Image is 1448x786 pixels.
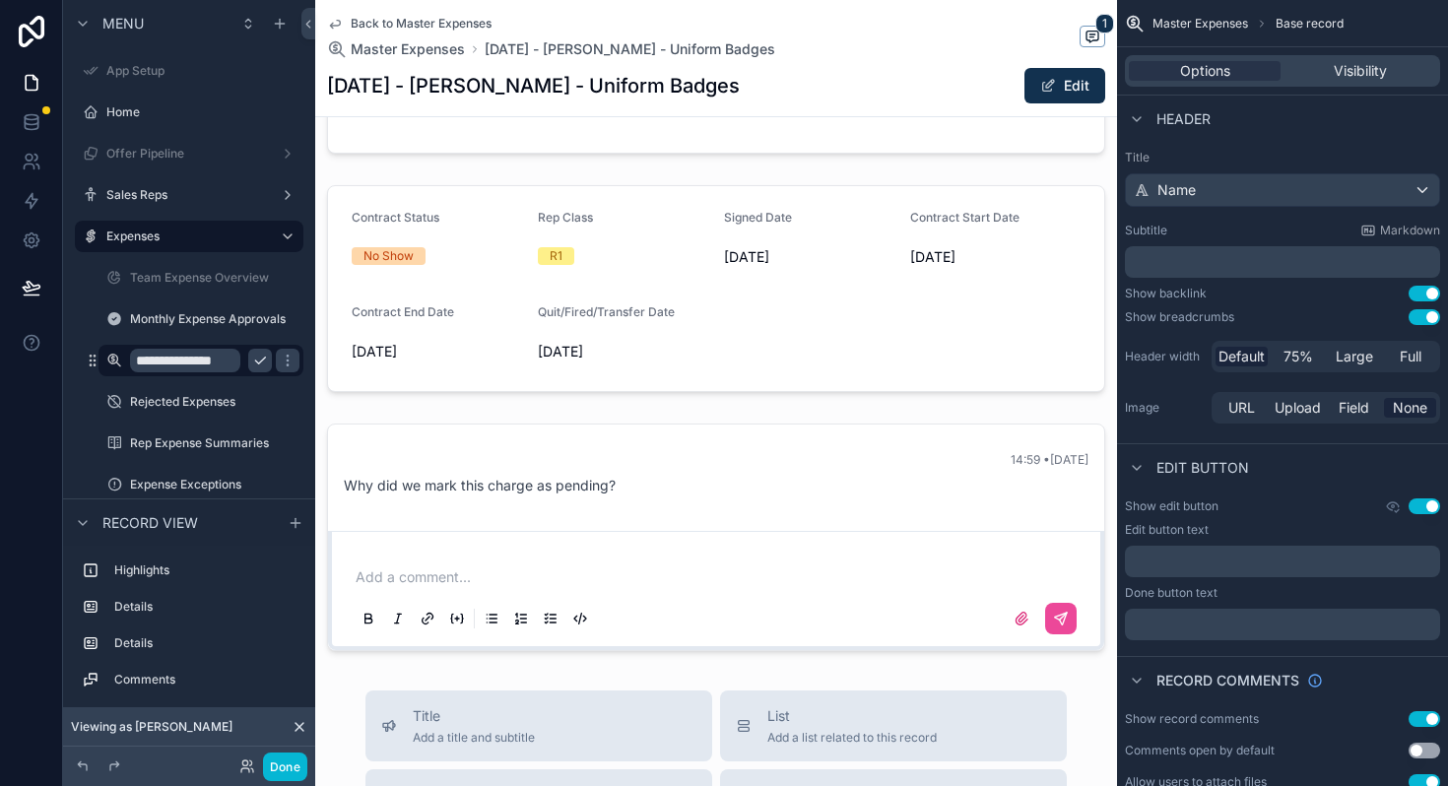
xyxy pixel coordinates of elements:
span: None [1393,398,1427,418]
label: Team Expense Overview [130,270,299,286]
a: App Setup [75,55,303,87]
span: Add a list related to this record [767,730,937,746]
a: Offer Pipeline [75,138,303,169]
label: Subtitle [1125,223,1167,238]
span: Full [1400,347,1421,366]
label: Header width [1125,349,1204,364]
span: Title [413,706,535,726]
label: Details [114,599,296,615]
span: List [767,706,937,726]
button: Name [1125,173,1440,207]
a: Monthly Expense Approvals [99,303,303,335]
a: Back to Master Expenses [327,16,492,32]
div: scrollable content [1125,609,1440,640]
span: Add a title and subtitle [413,730,535,746]
a: Sales Reps [75,179,303,211]
span: Viewing as [PERSON_NAME] [71,719,232,735]
span: Master Expenses [1152,16,1248,32]
label: App Setup [106,63,299,79]
span: Default [1218,347,1265,366]
span: Large [1336,347,1373,366]
label: Rejected Expenses [130,394,299,410]
div: Comments open by default [1125,743,1275,758]
span: 75% [1283,347,1313,366]
span: Master Expenses [351,39,465,59]
label: Image [1125,400,1204,416]
label: Rep Expense Summaries [130,435,299,451]
span: Record view [102,513,198,533]
a: Team Expense Overview [99,262,303,294]
button: TitleAdd a title and subtitle [365,690,712,761]
span: Visibility [1334,61,1387,81]
label: Title [1125,150,1440,165]
label: Highlights [114,562,296,578]
a: Expense Exceptions [99,469,303,500]
div: Show record comments [1125,711,1259,727]
label: Expense Exceptions [130,477,299,492]
span: Field [1339,398,1369,418]
span: Record comments [1156,671,1299,690]
button: Done [263,753,307,781]
div: Show breadcrumbs [1125,309,1234,325]
label: Offer Pipeline [106,146,272,162]
button: 1 [1080,26,1105,50]
span: Header [1156,109,1211,129]
label: Details [114,635,296,651]
span: 1 [1095,14,1114,33]
span: URL [1228,398,1255,418]
label: Sales Reps [106,187,272,203]
a: Rep Expense Summaries [99,427,303,459]
h1: [DATE] - [PERSON_NAME] - Uniform Badges [327,72,740,99]
div: scrollable content [1125,246,1440,278]
label: Show edit button [1125,498,1218,514]
span: Markdown [1380,223,1440,238]
button: Edit [1024,68,1105,103]
label: Home [106,104,299,120]
a: Expenses [75,221,303,252]
a: Home [75,97,303,128]
span: Upload [1275,398,1321,418]
span: Menu [102,14,144,33]
span: Name [1157,180,1196,200]
label: Expenses [106,229,264,244]
label: Monthly Expense Approvals [130,311,299,327]
a: Rejected Expenses [99,386,303,418]
button: ListAdd a list related to this record [720,690,1067,761]
span: Base record [1276,16,1344,32]
a: [DATE] - [PERSON_NAME] - Uniform Badges [485,39,775,59]
a: Master Expenses [327,39,465,59]
label: Edit button text [1125,522,1209,538]
div: scrollable content [63,546,315,715]
span: Back to Master Expenses [351,16,492,32]
span: Edit button [1156,458,1249,478]
div: Show backlink [1125,286,1207,301]
span: Options [1180,61,1230,81]
label: Comments [114,672,296,688]
label: Done button text [1125,585,1218,601]
div: scrollable content [1125,546,1440,577]
a: Markdown [1360,223,1440,238]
